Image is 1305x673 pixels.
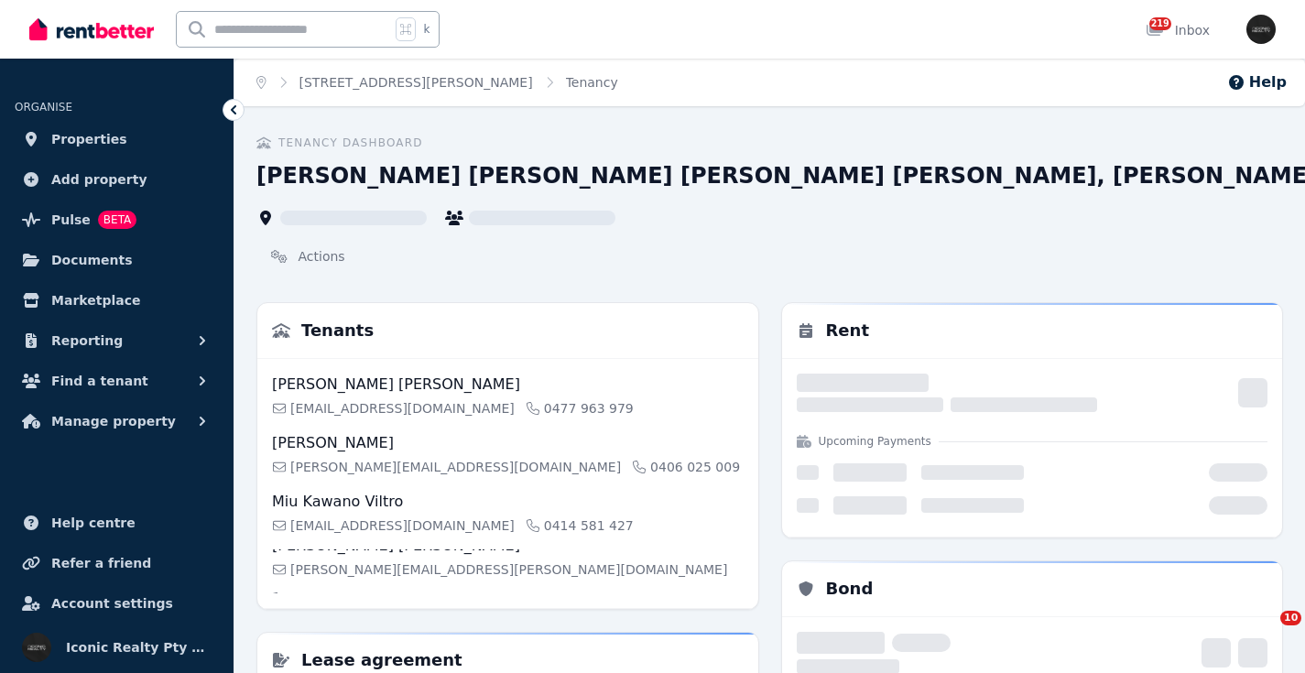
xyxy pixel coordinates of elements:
p: [PERSON_NAME] [PERSON_NAME] [272,374,520,396]
a: 0414 581 427 [526,516,634,535]
span: Refer a friend [51,552,151,574]
h3: Lease agreement [301,647,462,673]
span: Marketplace [51,289,140,311]
h3: Bond [826,576,874,602]
span: Help centre [51,512,136,534]
a: [PERSON_NAME][EMAIL_ADDRESS][PERSON_NAME][DOMAIN_NAME] [272,560,727,579]
a: 0406 025 009 [632,458,740,476]
button: Manage property [15,403,219,440]
p: Miu Kawano Viltro [272,491,403,513]
a: Account settings [15,585,219,622]
a: Help centre [15,505,219,541]
img: RentBetter [29,16,154,43]
nav: Breadcrumb [234,59,640,106]
a: Actions [256,240,360,273]
h3: Rent [826,318,870,343]
span: Add property [51,168,147,190]
a: Tenancy [566,75,618,90]
span: Manage property [51,410,176,432]
a: [EMAIL_ADDRESS][DOMAIN_NAME] [272,399,515,418]
span: Account settings [51,592,173,614]
h3: Tenants [301,318,374,343]
a: [EMAIL_ADDRESS][DOMAIN_NAME] [272,516,515,535]
span: ORGANISE [15,101,72,114]
a: Add property [15,161,219,198]
button: Help [1227,71,1287,93]
span: 219 [1149,17,1171,30]
a: [STREET_ADDRESS][PERSON_NAME] [299,75,533,90]
span: 10 [1280,611,1301,625]
button: Reporting [15,322,219,359]
span: Tenancy Dashboard [278,136,423,150]
span: Iconic Realty Pty Ltd [66,636,212,658]
span: BETA [98,211,136,229]
button: Find a tenant [15,363,219,399]
span: Find a tenant [51,370,148,392]
h4: Upcoming Payments [819,434,931,449]
a: 0477 963 979 [526,399,634,418]
div: Inbox [1146,21,1210,39]
a: Properties [15,121,219,157]
a: Documents [15,242,219,278]
img: Iconic Realty Pty Ltd [22,633,51,662]
a: [PERSON_NAME][EMAIL_ADDRESS][DOMAIN_NAME] [272,458,621,476]
img: Iconic Realty Pty Ltd [1246,15,1276,44]
a: PulseBETA [15,201,219,238]
p: [PERSON_NAME] [272,432,394,454]
a: Marketplace [15,282,219,319]
span: k [423,22,430,37]
span: Reporting [51,330,123,352]
a: Refer a friend [15,545,219,581]
a: 0490 075 015 [272,590,380,608]
span: Documents [51,249,133,271]
iframe: Intercom live chat [1243,611,1287,655]
span: Properties [51,128,127,150]
span: Pulse [51,209,91,231]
